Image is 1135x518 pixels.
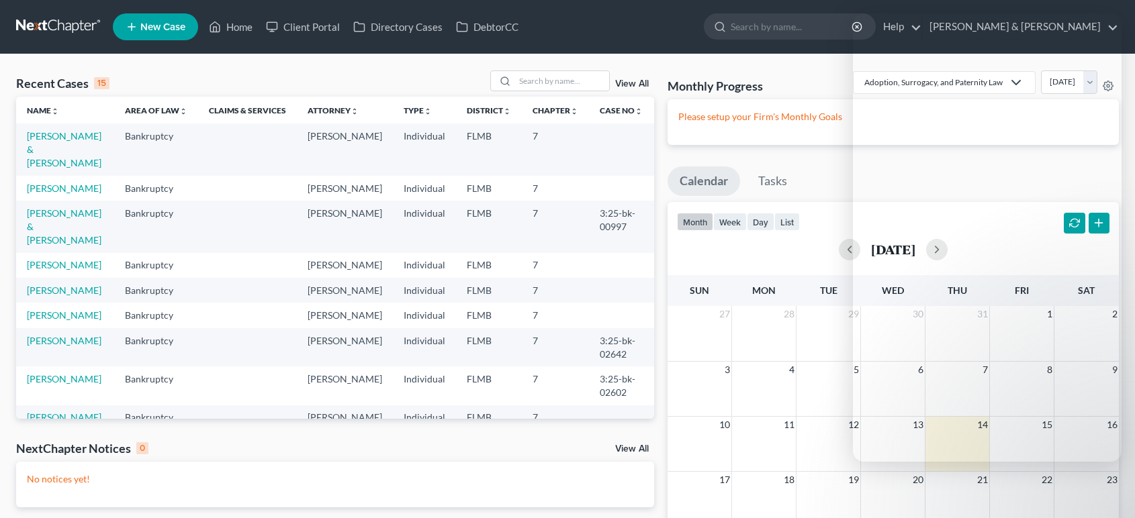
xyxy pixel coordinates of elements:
span: 11 [782,417,796,433]
td: 3:25-bk-02602 [589,366,654,405]
span: New Case [140,22,185,32]
td: 7 [522,278,589,303]
td: 7 [522,328,589,366]
td: FLMB [456,176,522,201]
td: 3:25-bk-02642 [589,328,654,366]
p: No notices yet! [27,472,643,486]
td: 7 [522,253,589,278]
td: Bankruptcy [114,405,198,430]
a: Nameunfold_more [27,105,59,115]
span: 4 [788,362,796,378]
td: 7 [522,123,589,175]
div: 15 [94,77,109,89]
td: Bankruptcy [114,176,198,201]
td: 7 [522,176,589,201]
input: Search by name... [515,71,609,91]
td: Individual [393,176,456,201]
td: Individual [393,123,456,175]
td: Individual [393,201,456,252]
a: DebtorCC [449,15,525,39]
td: [PERSON_NAME] [297,201,393,252]
a: Area of Lawunfold_more [125,105,187,115]
a: [PERSON_NAME] & [PERSON_NAME] [27,130,101,168]
a: [PERSON_NAME] [27,335,101,346]
td: [PERSON_NAME] [297,278,393,303]
span: 29 [847,306,860,322]
a: [PERSON_NAME] [27,411,101,423]
a: Attorneyunfold_more [308,105,359,115]
td: FLMB [456,201,522,252]
i: unfold_more [51,107,59,115]
td: FLMB [456,278,522,303]
span: 23 [1105,472,1119,488]
span: 17 [718,472,731,488]
div: Recent Cases [16,75,109,91]
td: FLMB [456,405,522,430]
td: Bankruptcy [114,366,198,405]
a: [PERSON_NAME] [27,183,101,194]
span: 12 [847,417,860,433]
td: 3:25-bk-00997 [589,201,654,252]
a: Districtunfold_more [467,105,511,115]
td: 7 [522,405,589,430]
a: Directory Cases [347,15,449,39]
td: [PERSON_NAME] [297,303,393,327]
td: Individual [393,278,456,303]
span: Mon [752,284,776,296]
td: [PERSON_NAME] [297,405,393,430]
i: unfold_more [570,107,578,115]
a: Home [202,15,259,39]
div: 0 [136,442,148,454]
iframe: Intercom live chat [1089,472,1122,505]
td: 7 [522,303,589,327]
td: FLMB [456,366,522,405]
td: Bankruptcy [114,303,198,327]
td: [PERSON_NAME] [297,366,393,405]
input: Search by name... [731,14,854,39]
span: 3 [723,362,731,378]
td: Individual [393,405,456,430]
i: unfold_more [179,107,187,115]
a: View All [615,444,649,454]
a: Case Nounfold_more [600,105,643,115]
a: Chapterunfold_more [533,105,578,115]
span: 22 [1040,472,1054,488]
td: [PERSON_NAME] [297,253,393,278]
button: day [747,213,774,231]
td: Individual [393,366,456,405]
td: FLMB [456,303,522,327]
a: Tasks [746,166,799,196]
p: Please setup your Firm's Monthly Goals [678,110,1109,123]
span: 10 [718,417,731,433]
td: Individual [393,253,456,278]
a: [PERSON_NAME] [27,259,101,270]
td: [PERSON_NAME] [297,176,393,201]
h3: Monthly Progress [668,78,763,94]
td: [PERSON_NAME] [297,328,393,366]
a: [PERSON_NAME] [27,284,101,296]
a: View All [615,79,649,89]
span: 18 [782,472,796,488]
td: [PERSON_NAME] [297,123,393,175]
a: Typeunfold_more [404,105,432,115]
div: NextChapter Notices [16,440,148,456]
span: 20 [911,472,925,488]
th: Claims & Services [198,97,297,123]
a: Calendar [668,166,740,196]
td: Individual [393,328,456,366]
i: unfold_more [351,107,359,115]
td: Bankruptcy [114,201,198,252]
td: Bankruptcy [114,328,198,366]
i: unfold_more [424,107,432,115]
td: FLMB [456,123,522,175]
td: Bankruptcy [114,278,198,303]
i: unfold_more [503,107,511,115]
i: unfold_more [635,107,643,115]
td: Individual [393,303,456,327]
button: list [774,213,800,231]
td: FLMB [456,328,522,366]
a: Client Portal [259,15,347,39]
a: [PERSON_NAME] & [PERSON_NAME] [27,207,101,246]
td: 7 [522,366,589,405]
iframe: Intercom live chat [853,13,1122,462]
